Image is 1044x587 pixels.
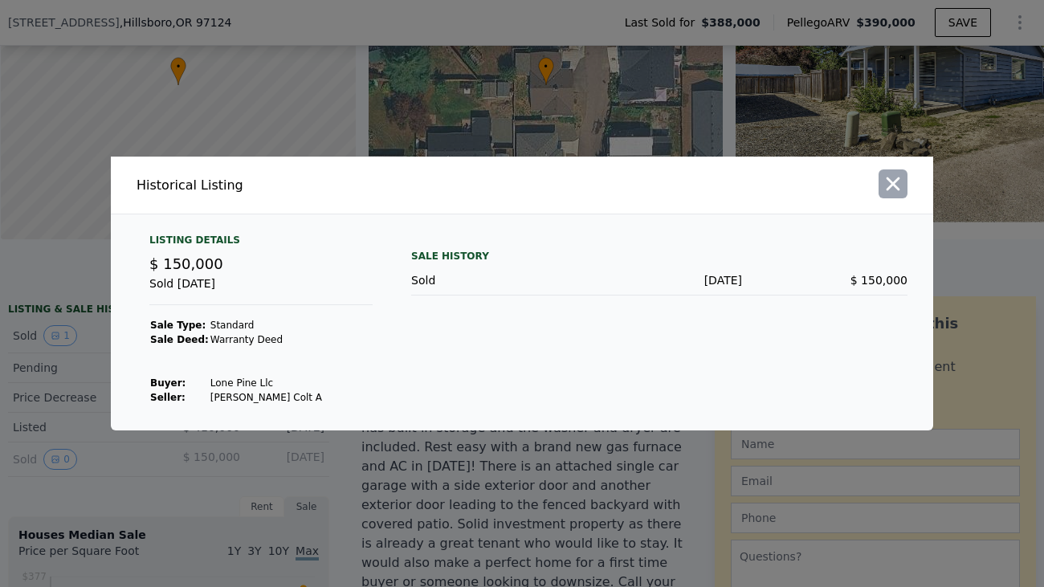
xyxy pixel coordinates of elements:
[411,272,577,288] div: Sold
[150,320,206,331] strong: Sale Type:
[137,176,516,195] div: Historical Listing
[150,334,209,345] strong: Sale Deed:
[210,390,323,405] td: [PERSON_NAME] Colt A
[577,272,742,288] div: [DATE]
[150,392,186,403] strong: Seller :
[411,247,907,266] div: Sale History
[149,275,373,305] div: Sold [DATE]
[210,332,323,347] td: Warranty Deed
[210,376,323,390] td: Lone Pine Llc
[150,377,186,389] strong: Buyer :
[210,318,323,332] td: Standard
[149,234,373,253] div: Listing Details
[850,274,907,287] span: $ 150,000
[149,255,223,272] span: $ 150,000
